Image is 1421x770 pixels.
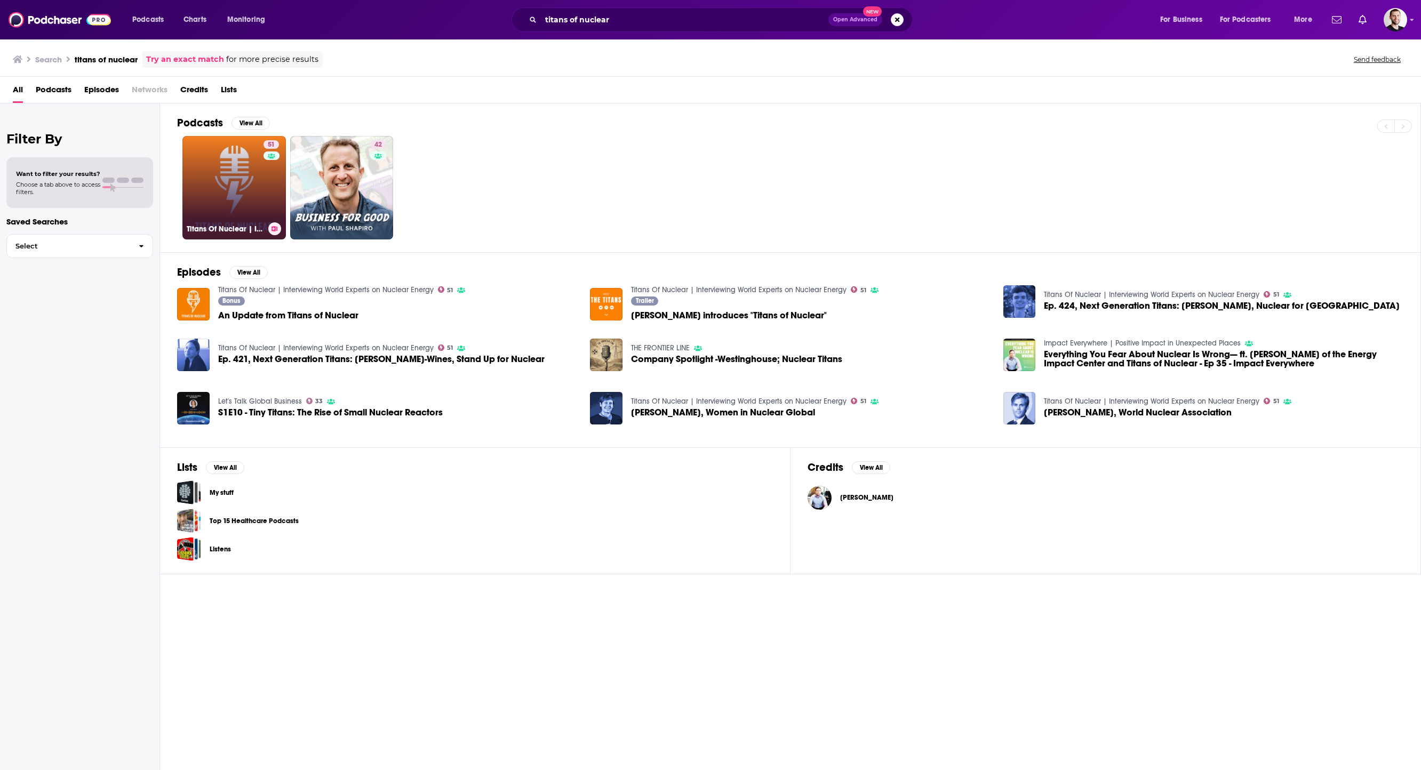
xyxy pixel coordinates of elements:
button: View All [206,461,244,474]
a: EpisodesView All [177,266,268,279]
span: More [1294,12,1312,27]
button: Send feedback [1351,55,1404,64]
a: Credits [180,81,208,103]
a: An Update from Titans of Nuclear [218,311,358,320]
img: User Profile [1384,8,1407,31]
a: Gabriele Voigt, Women in Nuclear Global [631,408,815,417]
a: My stuff [177,480,201,504]
a: Titans Of Nuclear | Interviewing World Experts on Nuclear Energy [218,343,434,352]
span: Networks [132,81,167,103]
span: For Podcasters [1220,12,1271,27]
a: S1E10 - Tiny Titans: The Rise of Small Nuclear Reactors [218,408,443,417]
span: Charts [183,12,206,27]
button: open menu [220,11,279,28]
a: 33 [306,398,323,404]
span: 51 [860,399,866,404]
button: View All [231,117,270,130]
span: Open Advanced [833,17,877,22]
a: Show notifications dropdown [1354,11,1371,29]
span: Bonus [222,298,240,304]
a: CreditsView All [808,461,890,474]
h2: Podcasts [177,116,223,130]
a: Ep. 421, Next Generation Titans: Paris Ortiz-Wines, Stand Up for Nuclear [218,355,545,364]
img: logo_orange.svg [17,17,26,26]
div: Keywords by Traffic [118,63,180,70]
a: Titans Of Nuclear | Interviewing World Experts on Nuclear Energy [218,285,434,294]
h2: Credits [808,461,843,474]
a: 51 [851,286,866,293]
a: Podcasts [36,81,71,103]
a: Ep. 424, Next Generation Titans: Will Shackel, Nuclear for Australia [1044,301,1400,310]
span: [PERSON_NAME], World Nuclear Association [1044,408,1232,417]
a: Let's Talk Global Business [218,397,302,406]
button: Open AdvancedNew [828,13,882,26]
span: 51 [1273,292,1279,297]
a: Everything You Fear About Nuclear Is Wrong— ft. Bret Kugelmass of the Energy Impact Center and Ti... [1044,350,1403,368]
a: Listens [177,537,201,561]
button: Bret KugelmassBret Kugelmass [808,480,1403,515]
span: Episodes [84,81,119,103]
a: Bret Kugelmass introduces "Titans of Nuclear" [590,288,622,320]
img: Ep. 424, Next Generation Titans: Will Shackel, Nuclear for Australia [1003,285,1036,318]
div: v 4.0.25 [30,17,52,26]
a: Titans Of Nuclear | Interviewing World Experts on Nuclear Energy [1044,290,1259,299]
img: Bret Kugelmass [808,486,832,510]
div: Domain Overview [41,63,95,70]
a: 42 [370,140,386,149]
span: 33 [315,399,323,404]
span: Podcasts [132,12,164,27]
button: open menu [1213,11,1287,28]
a: 51 [438,286,453,293]
span: [PERSON_NAME] [840,493,893,502]
img: An Update from Titans of Nuclear [177,288,210,320]
a: Top 15 Healthcare Podcasts [177,509,201,533]
span: 51 [860,288,866,293]
a: 42 [290,136,394,239]
span: Want to filter your results? [16,170,100,178]
h3: Titans Of Nuclear | Interviewing World Experts on Nuclear Energy [187,224,264,234]
span: Trailer [636,298,654,304]
h2: Filter By [6,131,153,147]
a: Titans Of Nuclear | Interviewing World Experts on Nuclear Energy [631,285,847,294]
a: Top 15 Healthcare Podcasts [210,515,299,527]
a: 51 [1264,398,1279,404]
span: Select [7,243,130,250]
span: Company Spotlight -Westinghouse; Nuclear Titans [631,355,842,364]
span: 42 [374,140,382,150]
button: open menu [125,11,178,28]
a: Podchaser - Follow, Share and Rate Podcasts [9,10,111,30]
a: Bret Kugelmass introduces "Titans of Nuclear" [631,311,827,320]
h2: Episodes [177,266,221,279]
p: Saved Searches [6,216,153,227]
span: 51 [268,140,275,150]
a: THE FRONTIER LINE [631,343,690,352]
span: Ep. 424, Next Generation Titans: [PERSON_NAME], Nuclear for [GEOGRAPHIC_DATA] [1044,301,1400,310]
a: 51 [851,398,866,404]
span: [PERSON_NAME], Women in Nuclear Global [631,408,815,417]
img: website_grey.svg [17,28,26,36]
img: Everything You Fear About Nuclear Is Wrong— ft. Bret Kugelmass of the Energy Impact Center and Ti... [1003,339,1036,371]
span: 51 [447,346,453,350]
a: Titans Of Nuclear | Interviewing World Experts on Nuclear Energy [631,397,847,406]
span: 51 [447,288,453,293]
a: Show notifications dropdown [1328,11,1346,29]
span: Monitoring [227,12,265,27]
span: for more precise results [226,53,318,66]
button: Select [6,234,153,258]
img: Company Spotlight -Westinghouse; Nuclear Titans [590,339,622,371]
a: John Lindberg, World Nuclear Association [1044,408,1232,417]
a: All [13,81,23,103]
a: ListsView All [177,461,244,474]
a: PodcastsView All [177,116,270,130]
div: Domain: [DOMAIN_NAME] [28,28,117,36]
span: Lists [221,81,237,103]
